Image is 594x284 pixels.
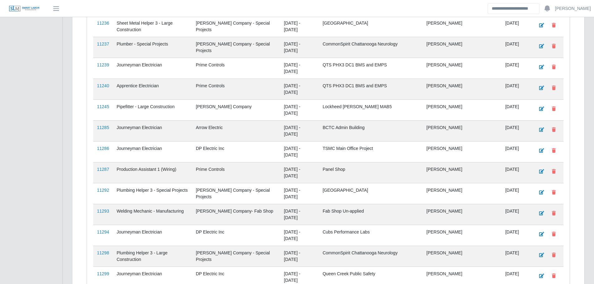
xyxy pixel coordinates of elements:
[280,162,319,183] td: [DATE] - [DATE]
[280,16,319,37] td: [DATE] - [DATE]
[501,141,531,162] td: [DATE]
[423,246,502,267] td: [PERSON_NAME]
[97,41,109,46] a: 11237
[192,16,280,37] td: [PERSON_NAME] Company - Special Projects
[113,99,192,120] td: Pipefitter - Large Construction
[501,246,531,267] td: [DATE]
[97,146,109,151] a: 11286
[319,58,423,79] td: QTS PHX3 DC1 BMS and EMPS
[501,225,531,246] td: [DATE]
[280,204,319,225] td: [DATE] - [DATE]
[319,162,423,183] td: Panel Shop
[113,225,192,246] td: Journeyman Electrician
[97,125,109,130] a: 11285
[97,83,109,88] a: 11240
[423,204,502,225] td: [PERSON_NAME]
[423,37,502,58] td: [PERSON_NAME]
[280,37,319,58] td: [DATE] - [DATE]
[501,120,531,141] td: [DATE]
[113,246,192,267] td: Plumbing Helper 3 - Large Construction
[97,229,109,234] a: 11294
[319,141,423,162] td: TSMC Main Office Project
[192,204,280,225] td: [PERSON_NAME] Company- Fab Shop
[192,120,280,141] td: Arrow Electric
[192,37,280,58] td: [PERSON_NAME] Company - Special Projects
[423,120,502,141] td: [PERSON_NAME]
[192,79,280,99] td: Prime Controls
[319,99,423,120] td: Lockheed [PERSON_NAME] MAB5
[280,246,319,267] td: [DATE] - [DATE]
[319,37,423,58] td: CommonSpirit Chattanooga Neurology
[501,37,531,58] td: [DATE]
[319,183,423,204] td: [GEOGRAPHIC_DATA]
[423,58,502,79] td: [PERSON_NAME]
[319,204,423,225] td: Fab Shop Un-applied
[280,183,319,204] td: [DATE] - [DATE]
[555,5,591,12] a: [PERSON_NAME]
[192,141,280,162] td: DP Electric Inc
[280,141,319,162] td: [DATE] - [DATE]
[192,246,280,267] td: [PERSON_NAME] Company - Special Projects
[97,271,109,276] a: 11299
[319,120,423,141] td: BCTC Admin Building
[192,225,280,246] td: DP Electric Inc
[423,225,502,246] td: [PERSON_NAME]
[192,183,280,204] td: [PERSON_NAME] Company - Special Projects
[97,104,109,109] a: 11245
[501,183,531,204] td: [DATE]
[97,62,109,67] a: 11239
[423,141,502,162] td: [PERSON_NAME]
[423,183,502,204] td: [PERSON_NAME]
[319,246,423,267] td: CommonSpirit Chattanooga Neurology
[113,58,192,79] td: Journeyman Electrician
[280,58,319,79] td: [DATE] - [DATE]
[501,58,531,79] td: [DATE]
[113,204,192,225] td: Welding Mechanic - Manufacturing
[280,99,319,120] td: [DATE] - [DATE]
[423,162,502,183] td: [PERSON_NAME]
[423,79,502,99] td: [PERSON_NAME]
[192,99,280,120] td: [PERSON_NAME] Company
[319,225,423,246] td: Cubs Performance Labs
[501,79,531,99] td: [DATE]
[97,21,109,26] a: 11236
[97,188,109,193] a: 11292
[423,16,502,37] td: [PERSON_NAME]
[113,183,192,204] td: Plumbing Helper 3 - Special Projects
[501,99,531,120] td: [DATE]
[9,5,40,12] img: SLM Logo
[97,250,109,255] a: 11298
[97,167,109,172] a: 11287
[113,16,192,37] td: Sheet Metal Helper 3 - Large Construction
[501,16,531,37] td: [DATE]
[97,209,109,214] a: 11293
[423,99,502,120] td: [PERSON_NAME]
[488,3,539,14] input: Search
[319,79,423,99] td: QTS PHX3 DC1 BMS and EMPS
[113,79,192,99] td: Apprentice Electrician
[113,120,192,141] td: Journeyman Electrician
[113,37,192,58] td: Plumber - Special Projects
[280,79,319,99] td: [DATE] - [DATE]
[113,141,192,162] td: Journeyman Electrician
[280,120,319,141] td: [DATE] - [DATE]
[192,162,280,183] td: Prime Controls
[113,162,192,183] td: Production Assistant 1 (Wiring)
[319,16,423,37] td: [GEOGRAPHIC_DATA]
[280,225,319,246] td: [DATE] - [DATE]
[501,204,531,225] td: [DATE]
[501,162,531,183] td: [DATE]
[192,58,280,79] td: Prime Controls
